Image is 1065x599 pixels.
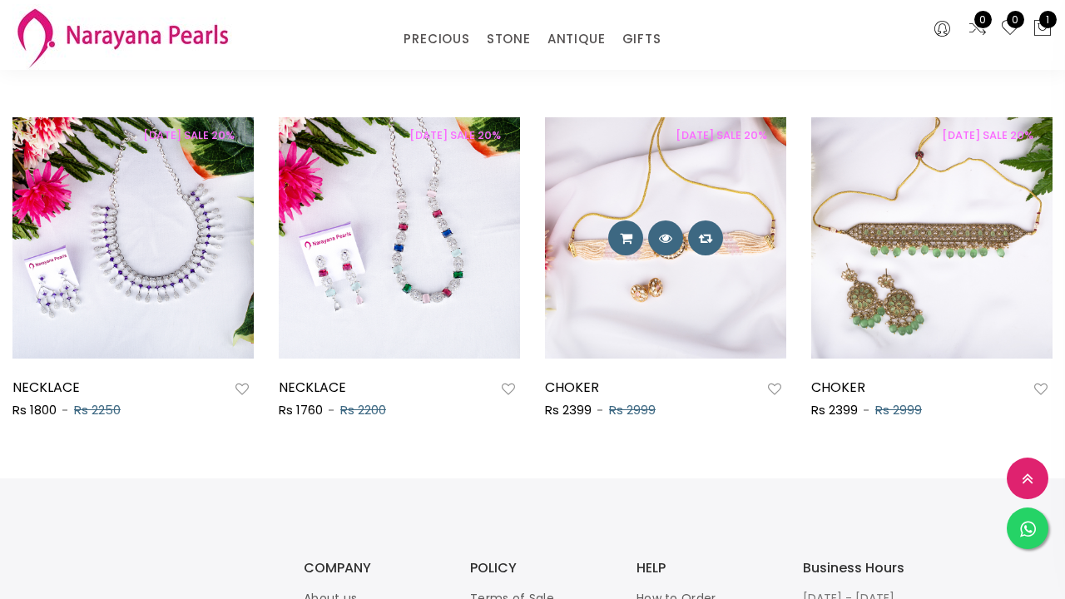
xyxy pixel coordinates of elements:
[279,378,346,397] a: NECKLACE
[279,401,323,418] span: Rs 1760
[404,27,469,52] a: PRECIOUS
[933,127,1043,143] span: [DATE] SALE 20%
[1007,11,1024,28] span: 0
[1033,18,1053,40] button: 1
[547,27,606,52] a: ANTIQUE
[1029,379,1053,400] button: Add to wishlist
[400,127,510,143] span: [DATE] SALE 20%
[12,401,57,418] span: Rs 1800
[688,220,723,255] button: Add to compare
[545,378,599,397] a: CHOKER
[230,379,254,400] button: Add to wishlist
[340,401,386,418] span: Rs 2200
[974,11,992,28] span: 0
[497,379,520,400] button: Add to wishlist
[648,220,683,255] button: Quick View
[134,127,244,143] span: [DATE] SALE 20%
[622,27,661,52] a: GIFTS
[470,562,603,575] h3: POLICY
[425,46,640,76] h2: Related Products
[875,401,922,418] span: Rs 2999
[811,401,858,418] span: Rs 2399
[763,379,786,400] button: Add to wishlist
[12,378,80,397] a: NECKLACE
[811,378,865,397] a: CHOKER
[1000,18,1020,40] a: 0
[803,562,936,575] h3: Business Hours
[666,127,776,143] span: [DATE] SALE 20%
[609,401,656,418] span: Rs 2999
[637,562,770,575] h3: HELP
[304,562,437,575] h3: COMPANY
[487,27,531,52] a: STONE
[968,18,988,40] a: 0
[545,401,592,418] span: Rs 2399
[1039,11,1057,28] span: 1
[74,401,121,418] span: Rs 2250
